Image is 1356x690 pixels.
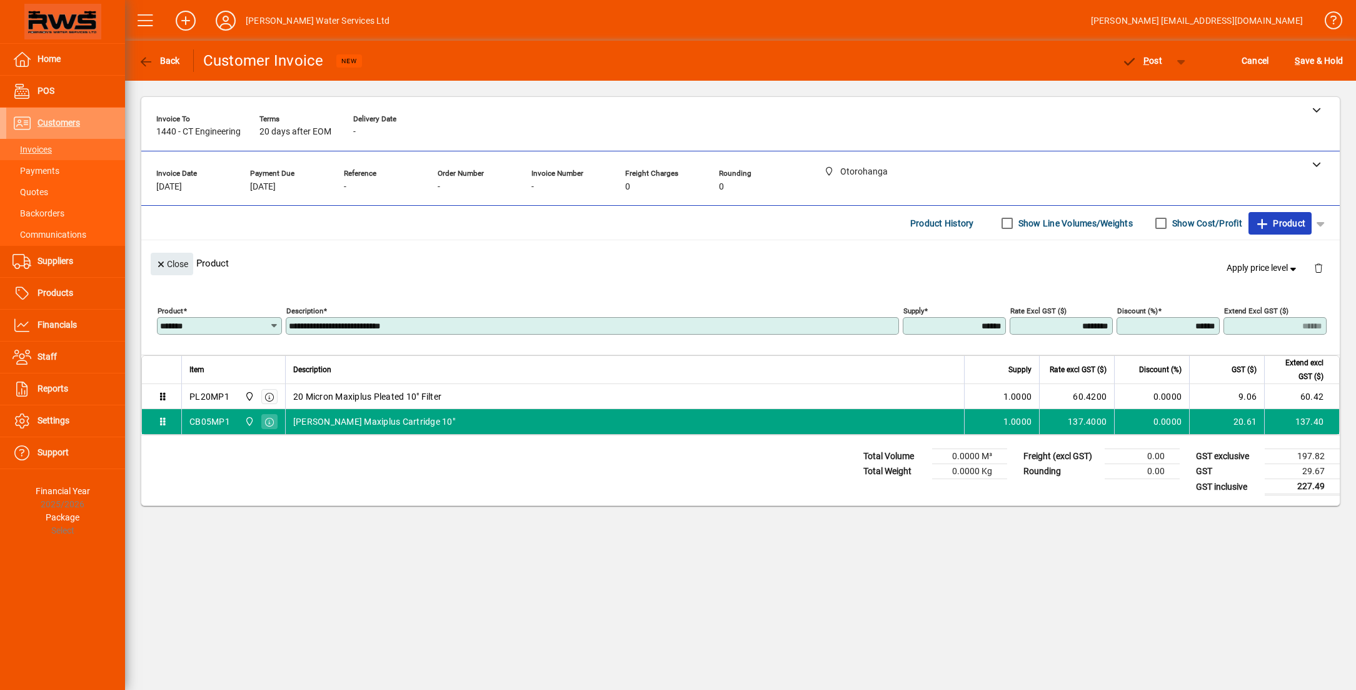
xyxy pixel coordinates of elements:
[6,246,125,277] a: Suppliers
[1115,49,1168,72] button: Post
[246,11,390,31] div: [PERSON_NAME] Water Services Ltd
[1265,449,1340,464] td: 197.82
[13,187,48,197] span: Quotes
[156,182,182,192] span: [DATE]
[1295,56,1300,66] span: S
[1238,49,1272,72] button: Cancel
[38,415,69,425] span: Settings
[1139,363,1182,377] span: Discount (%)
[719,182,724,192] span: 0
[13,145,52,155] span: Invoices
[6,44,125,75] a: Home
[1016,217,1133,230] label: Show Line Volumes/Weights
[6,224,125,245] a: Communications
[6,342,125,373] a: Staff
[1017,464,1105,479] td: Rounding
[1189,409,1264,434] td: 20.61
[206,9,246,32] button: Profile
[38,352,57,362] span: Staff
[857,464,932,479] td: Total Weight
[1303,253,1333,283] button: Delete
[1232,363,1257,377] span: GST ($)
[1227,261,1299,275] span: Apply price level
[1190,449,1265,464] td: GST exclusive
[1292,49,1346,72] button: Save & Hold
[1008,363,1032,377] span: Supply
[125,49,194,72] app-page-header-button: Back
[1264,409,1339,434] td: 137.40
[156,127,241,137] span: 1440 - CT Engineering
[903,307,924,315] mat-label: Supply
[6,160,125,181] a: Payments
[38,447,69,457] span: Support
[1272,356,1323,383] span: Extend excl GST ($)
[1315,3,1340,43] a: Knowledge Base
[6,139,125,160] a: Invoices
[910,213,974,233] span: Product History
[1190,479,1265,495] td: GST inclusive
[1105,464,1180,479] td: 0.00
[189,390,229,403] div: PL20MP1
[241,390,256,403] span: Otorohanga
[6,405,125,437] a: Settings
[1091,11,1303,31] div: [PERSON_NAME] [EMAIL_ADDRESS][DOMAIN_NAME]
[286,307,323,315] mat-label: Description
[1117,307,1158,315] mat-label: Discount (%)
[1303,262,1333,273] app-page-header-button: Delete
[1143,56,1149,66] span: P
[293,390,441,403] span: 20 Micron Maxiplus Pleated 10" Filter
[1122,56,1162,66] span: ost
[341,57,357,65] span: NEW
[1255,213,1305,233] span: Product
[250,182,276,192] span: [DATE]
[1114,409,1189,434] td: 0.0000
[1047,415,1107,428] div: 137.4000
[241,415,256,429] span: Otorohanga
[189,415,230,428] div: CB05MP1
[1105,449,1180,464] td: 0.00
[1003,415,1032,428] span: 1.0000
[6,181,125,203] a: Quotes
[13,166,59,176] span: Payments
[38,118,80,128] span: Customers
[135,49,183,72] button: Back
[1047,390,1107,403] div: 60.4200
[932,464,1007,479] td: 0.0000 Kg
[293,415,455,428] span: [PERSON_NAME] Maxiplus Cartridge 10"
[438,182,440,192] span: -
[531,182,534,192] span: -
[1017,449,1105,464] td: Freight (excl GST)
[138,56,180,66] span: Back
[1265,479,1340,495] td: 227.49
[1265,464,1340,479] td: 29.67
[6,437,125,469] a: Support
[38,54,61,64] span: Home
[6,203,125,224] a: Backorders
[141,240,1340,286] div: Product
[158,307,183,315] mat-label: Product
[13,208,64,218] span: Backorders
[259,127,331,137] span: 20 days after EOM
[1190,464,1265,479] td: GST
[905,212,979,235] button: Product History
[1189,384,1264,409] td: 9.06
[166,9,206,32] button: Add
[6,373,125,405] a: Reports
[6,278,125,309] a: Products
[1010,307,1067,315] mat-label: Rate excl GST ($)
[36,486,90,496] span: Financial Year
[1264,384,1339,409] td: 60.42
[857,449,932,464] td: Total Volume
[38,256,73,266] span: Suppliers
[1248,212,1312,235] button: Product
[293,363,331,377] span: Description
[156,254,188,275] span: Close
[6,310,125,341] a: Financials
[38,383,68,393] span: Reports
[6,76,125,107] a: POS
[189,363,204,377] span: Item
[344,182,346,192] span: -
[1222,257,1304,280] button: Apply price level
[1224,307,1288,315] mat-label: Extend excl GST ($)
[353,127,356,137] span: -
